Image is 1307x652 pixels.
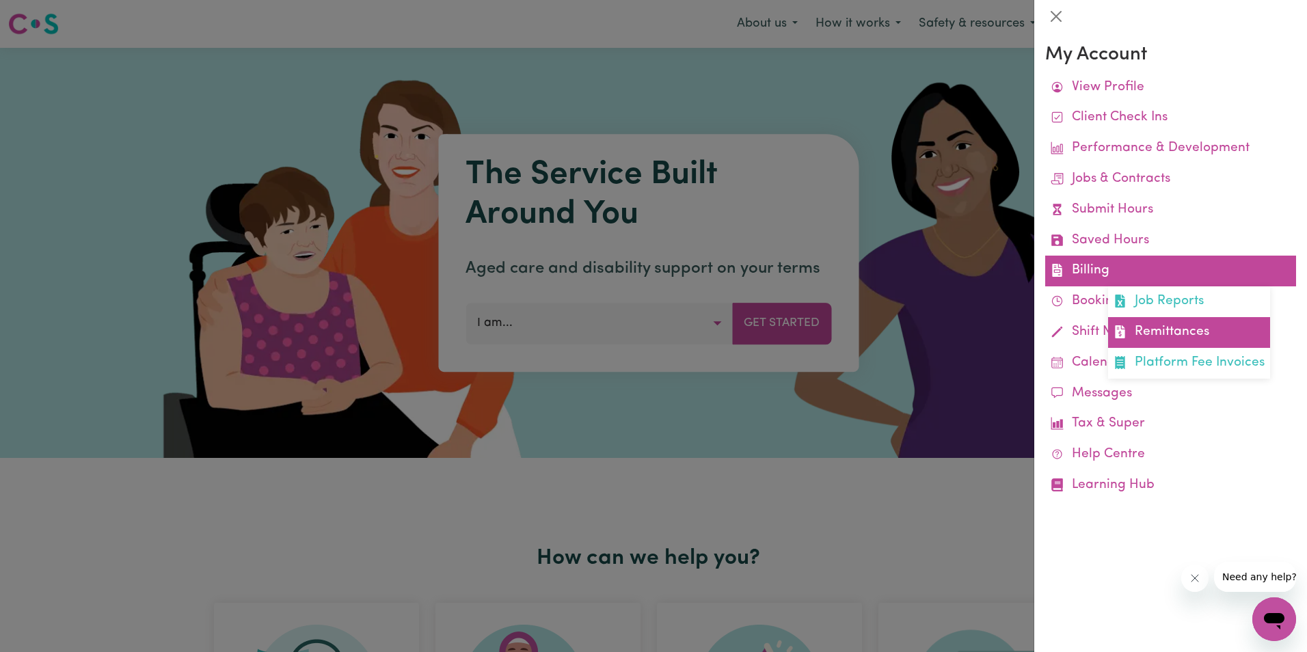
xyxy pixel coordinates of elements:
[1045,44,1296,67] h3: My Account
[1045,439,1296,470] a: Help Centre
[1214,562,1296,592] iframe: Message from company
[1181,565,1209,592] iframe: Close message
[1045,103,1296,133] a: Client Check Ins
[1045,72,1296,103] a: View Profile
[1045,195,1296,226] a: Submit Hours
[1045,286,1296,317] a: Bookings
[1045,348,1296,379] a: Calendar
[1108,286,1270,317] a: Job Reports
[1045,409,1296,439] a: Tax & Super
[1045,317,1296,348] a: Shift Notes
[1108,317,1270,348] a: Remittances
[1045,256,1296,286] a: BillingJob ReportsRemittancesPlatform Fee Invoices
[1045,133,1296,164] a: Performance & Development
[1252,597,1296,641] iframe: Button to launch messaging window
[8,10,83,21] span: Need any help?
[1045,226,1296,256] a: Saved Hours
[1108,348,1270,379] a: Platform Fee Invoices
[1045,164,1296,195] a: Jobs & Contracts
[1045,5,1067,27] button: Close
[1045,470,1296,501] a: Learning Hub
[1045,379,1296,409] a: Messages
